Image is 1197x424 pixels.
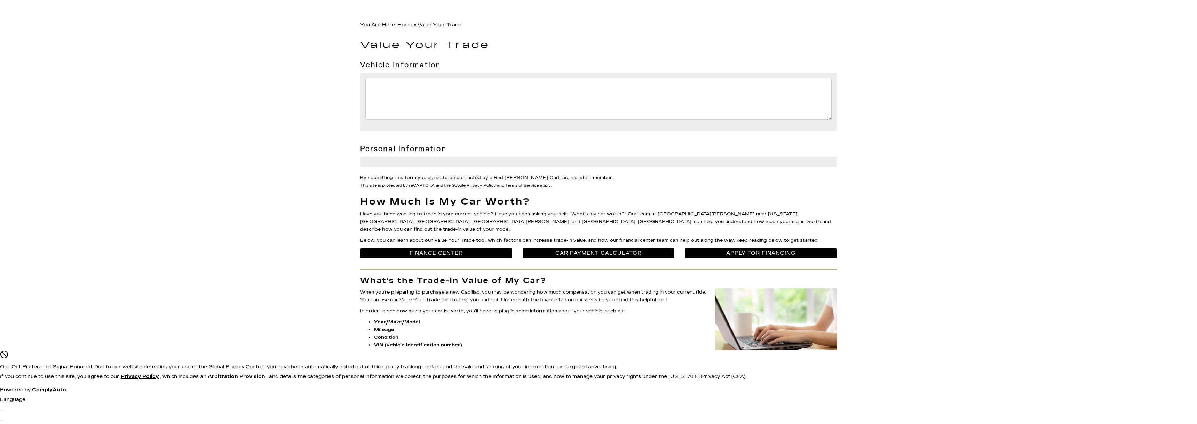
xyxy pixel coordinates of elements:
strong: Mileage [374,327,394,333]
span: Value Your Trade [418,22,461,28]
a: Privacy Policy [467,183,496,188]
img: How Much Is My Car Worth [715,288,837,369]
strong: VIN (vehicle identification number) [374,342,462,348]
h2: Personal Information [360,145,837,153]
a: financial center [619,238,655,243]
div: By submitting this form you agree to be contacted by a Red [PERSON_NAME] Cadillac, Inc. staff mem... [360,174,837,182]
a: Terms of Service [505,183,539,188]
p: In order to see how much your car is worth, you’ll have to plug in some information about your ve... [360,307,837,315]
a: Privacy Policy [121,374,160,379]
a: Home [397,22,412,28]
u: Privacy Policy [121,374,159,379]
h2: Vehicle Information [360,61,837,69]
a: Finance Center [360,248,512,258]
strong: Arbitration Provision [208,374,265,379]
h1: Value Your Trade [360,40,837,50]
strong: Year/Make/Model [374,319,420,325]
p: Have you been wanting to trade in your current vehicle? Have you been asking yourself, “What’s my... [360,210,837,233]
a: Apply for Financing [685,248,837,258]
a: ComplyAuto [32,387,66,393]
span: » [397,22,461,28]
small: This site is protected by reCAPTCHA and the Google and apply. [360,183,552,188]
div: Breadcrumbs [360,20,837,30]
p: Below, you can learn about our Value Your Trade tool, which factors can increase trade-in value, ... [360,237,837,244]
span: You Are Here: [360,22,461,28]
strong: Condition [374,335,398,340]
strong: How Much Is My Car Worth? [360,196,530,207]
a: Car Payment Calculator [523,248,675,258]
strong: What’s the Trade-In Value of My Car? [360,276,546,285]
p: When you’re preparing to purchase a new Cadillac, you may be wondering how much compensation you ... [360,288,837,304]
